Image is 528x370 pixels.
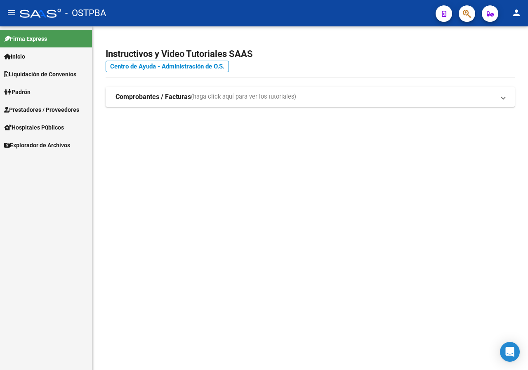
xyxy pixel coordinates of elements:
span: Hospitales Públicos [4,123,64,132]
mat-expansion-panel-header: Comprobantes / Facturas(haga click aquí para ver los tutoriales) [106,87,515,107]
span: Firma Express [4,34,47,43]
a: Centro de Ayuda - Administración de O.S. [106,61,229,72]
span: Prestadores / Proveedores [4,105,79,114]
span: (haga click aquí para ver los tutoriales) [191,92,296,101]
h2: Instructivos y Video Tutoriales SAAS [106,46,515,62]
span: Padrón [4,87,31,97]
span: Inicio [4,52,25,61]
mat-icon: menu [7,8,16,18]
div: Open Intercom Messenger [500,342,520,362]
mat-icon: person [511,8,521,18]
strong: Comprobantes / Facturas [115,92,191,101]
span: Explorador de Archivos [4,141,70,150]
span: Liquidación de Convenios [4,70,76,79]
span: - OSTPBA [65,4,106,22]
